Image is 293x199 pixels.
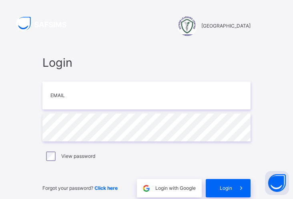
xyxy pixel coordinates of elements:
img: SAFSIMS Logo [16,16,76,32]
button: Open asap [265,171,289,195]
span: Forgot your password? [42,185,118,191]
span: [GEOGRAPHIC_DATA] [201,22,251,30]
span: Login [42,54,251,71]
span: Login [220,185,232,192]
a: Click here [94,185,118,191]
img: google.396cfc9801f0270233282035f929180a.svg [142,184,151,193]
span: Login with Google [155,185,196,192]
label: View password [61,153,95,160]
